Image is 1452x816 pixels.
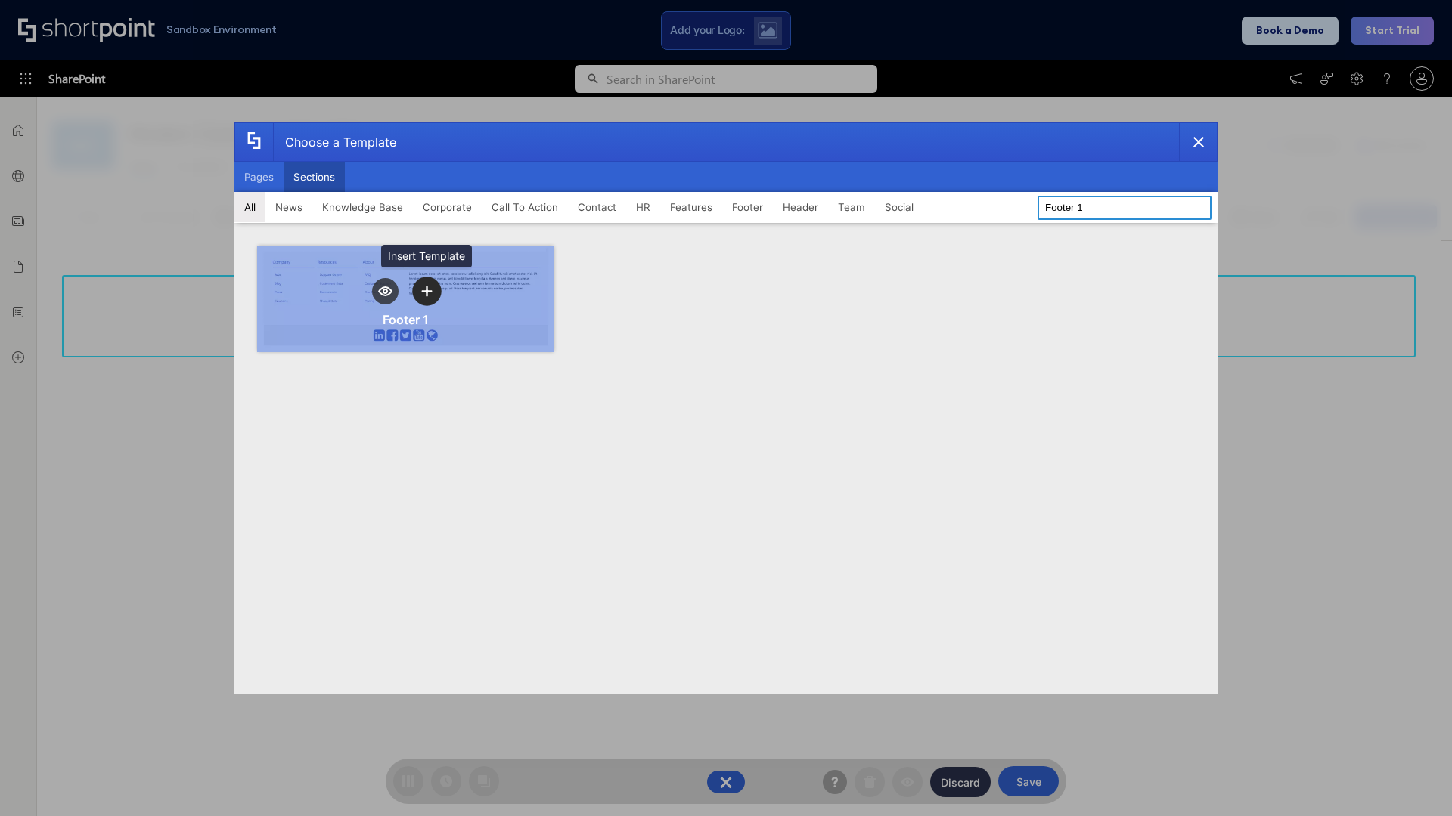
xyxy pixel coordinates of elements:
button: Corporate [413,192,482,222]
input: Search [1038,196,1212,220]
button: Social [875,192,923,222]
button: Footer [722,192,773,222]
button: Sections [284,162,345,192]
iframe: Chat Widget [1376,743,1452,816]
button: News [265,192,312,222]
button: All [234,192,265,222]
button: Knowledge Base [312,192,413,222]
button: Call To Action [482,192,568,222]
div: Footer 1 [383,312,429,327]
button: Contact [568,192,626,222]
button: Features [660,192,722,222]
div: template selector [234,122,1218,694]
button: HR [626,192,660,222]
button: Team [828,192,875,222]
button: Header [773,192,828,222]
div: Choose a Template [273,123,396,161]
button: Pages [234,162,284,192]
